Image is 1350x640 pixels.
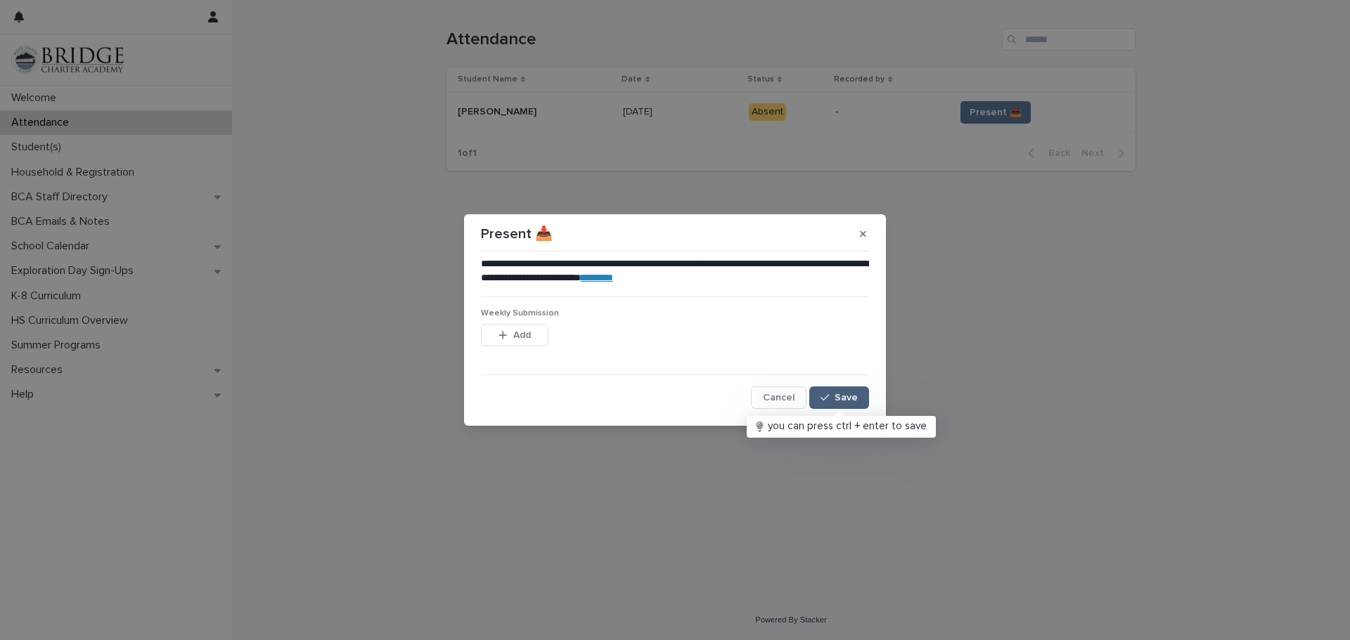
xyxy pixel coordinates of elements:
[481,309,559,318] span: Weekly Submission
[835,393,858,403] span: Save
[763,393,795,403] span: Cancel
[751,386,806,409] button: Cancel
[481,324,548,346] button: Add
[513,330,531,340] span: Add
[481,226,553,242] p: Present 📥
[809,386,869,409] button: Save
